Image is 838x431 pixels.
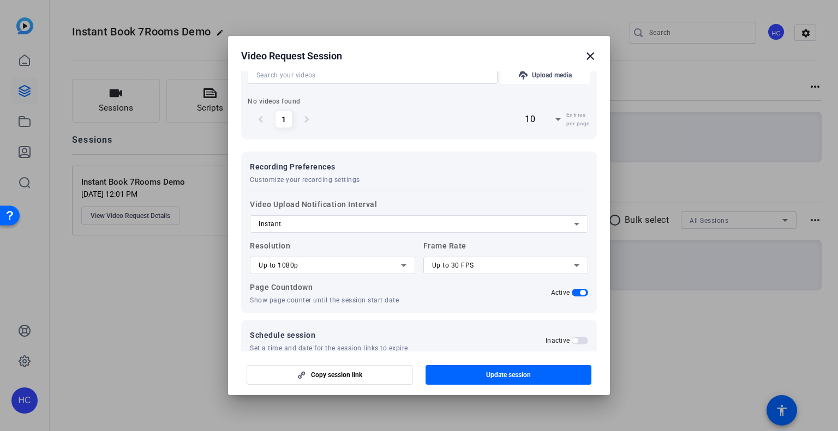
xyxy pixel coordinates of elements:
h2: Inactive [546,336,570,345]
span: 10 [525,114,535,124]
p: Show page counter until the session start date [250,296,415,305]
span: Instant [259,220,282,228]
span: Upload media [532,71,572,80]
span: Up to 1080p [259,262,298,269]
p: Page Countdown [250,281,415,294]
p: No videos found [248,97,590,106]
button: Copy session link [247,365,413,385]
label: Resolution [250,239,415,274]
span: Up to 30 FPS [432,262,474,269]
button: Update session [426,365,592,385]
span: Customize your recording settings [250,175,360,184]
input: Search your videos [256,69,489,82]
span: Copy session link [311,371,362,379]
span: Schedule session [250,329,408,342]
span: Update session [486,371,531,379]
div: Video Request Session [241,50,597,63]
span: Recording Preferences [250,160,360,173]
span: Set a time and date for the session links to expire [250,344,408,353]
label: Frame Rate [423,239,589,274]
button: Upload media [500,66,590,84]
span: Entries per page [566,111,590,128]
label: Video Upload Notification Interval [250,198,588,233]
mat-icon: close [584,50,597,63]
h2: Active [551,288,570,297]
